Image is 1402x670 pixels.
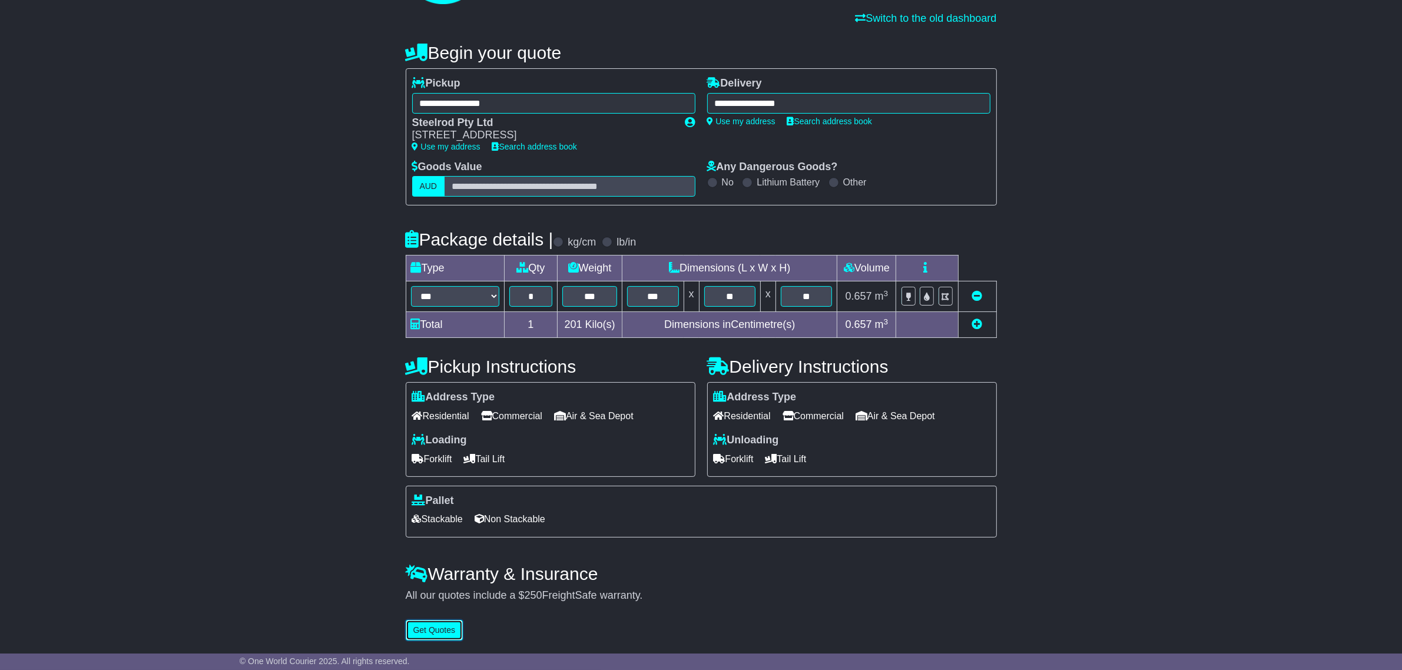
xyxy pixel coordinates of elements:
[412,391,495,404] label: Address Type
[412,434,467,447] label: Loading
[412,117,674,130] div: Steelrod Pty Ltd
[568,236,596,249] label: kg/cm
[765,450,807,468] span: Tail Lift
[406,564,997,583] h4: Warranty & Insurance
[481,407,542,425] span: Commercial
[412,450,452,468] span: Forklift
[846,319,872,330] span: 0.657
[972,319,983,330] a: Add new item
[622,312,837,338] td: Dimensions in Centimetre(s)
[875,319,889,330] span: m
[846,290,872,302] span: 0.657
[707,77,762,90] label: Delivery
[412,161,482,174] label: Goods Value
[707,161,838,174] label: Any Dangerous Goods?
[722,177,734,188] label: No
[856,407,935,425] span: Air & Sea Depot
[412,77,460,90] label: Pickup
[617,236,636,249] label: lb/in
[406,43,997,62] h4: Begin your quote
[757,177,820,188] label: Lithium Battery
[525,589,542,601] span: 250
[714,391,797,404] label: Address Type
[492,142,577,151] a: Search address book
[707,357,997,376] h4: Delivery Instructions
[972,290,983,302] a: Remove this item
[558,256,622,281] td: Weight
[554,407,634,425] span: Air & Sea Depot
[475,510,545,528] span: Non Stackable
[558,312,622,338] td: Kilo(s)
[787,117,872,126] a: Search address book
[855,12,996,24] a: Switch to the old dashboard
[412,510,463,528] span: Stackable
[406,357,695,376] h4: Pickup Instructions
[406,312,504,338] td: Total
[684,281,699,312] td: x
[707,117,775,126] a: Use my address
[240,656,410,666] span: © One World Courier 2025. All rights reserved.
[565,319,582,330] span: 201
[714,450,754,468] span: Forklift
[412,407,469,425] span: Residential
[464,450,505,468] span: Tail Lift
[783,407,844,425] span: Commercial
[504,312,558,338] td: 1
[837,256,896,281] td: Volume
[412,176,445,197] label: AUD
[406,230,553,249] h4: Package details |
[884,289,889,298] sup: 3
[504,256,558,281] td: Qty
[884,317,889,326] sup: 3
[875,290,889,302] span: m
[406,620,463,641] button: Get Quotes
[412,495,454,508] label: Pallet
[843,177,867,188] label: Other
[622,256,837,281] td: Dimensions (L x W x H)
[760,281,775,312] td: x
[714,407,771,425] span: Residential
[406,589,997,602] div: All our quotes include a $ FreightSafe warranty.
[412,129,674,142] div: [STREET_ADDRESS]
[714,434,779,447] label: Unloading
[406,256,504,281] td: Type
[412,142,480,151] a: Use my address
